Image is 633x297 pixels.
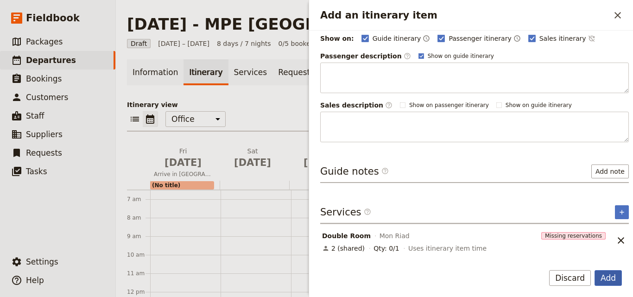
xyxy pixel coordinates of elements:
[150,171,216,178] span: Arrive in [GEOGRAPHIC_DATA]
[127,59,184,85] a: Information
[26,276,44,285] span: Help
[127,233,150,240] div: 9 am
[228,59,273,85] a: Services
[150,146,220,181] button: Fri [DATE]Arrive in [GEOGRAPHIC_DATA]
[380,231,410,240] span: Mon Riad
[154,156,212,170] span: [DATE]
[423,33,430,44] button: Time shown on guide itinerary
[26,111,44,120] span: Staff
[150,181,214,190] div: (No title)
[320,8,610,22] h2: Add an itinerary item
[404,52,411,60] span: ​
[409,101,489,109] span: Show on passenger itinerary
[513,33,521,44] button: Time shown on passenger itinerary
[26,148,62,158] span: Requests
[184,59,228,85] a: Itinerary
[220,146,289,173] button: Sat [DATE]
[320,205,371,219] h3: Services
[217,39,271,48] span: 8 days / 7 nights
[320,164,389,178] h3: Guide notes
[322,244,365,253] div: 2 (shared)
[408,244,487,253] span: Uses itinerary item time
[127,111,143,127] button: List view
[591,164,629,178] button: Add note
[127,270,150,277] div: 11 am
[26,11,80,25] span: Fieldbook
[320,101,392,110] label: Sales description
[272,59,320,85] a: Requests
[127,100,622,109] p: Itinerary view
[26,56,76,65] span: Departures
[373,244,399,253] div: Qty: 0/1
[613,233,629,248] button: Unlink service
[127,288,150,296] div: 12 pm
[127,214,150,221] div: 8 am
[364,208,371,215] span: ​
[26,37,63,46] span: Packages
[127,196,150,203] div: 7 am
[449,34,511,43] span: Passenger itinerary
[152,182,180,189] span: (No title)
[26,167,47,176] span: Tasks
[26,93,68,102] span: Customers
[385,101,392,109] span: ​
[610,7,626,23] button: Close drawer
[279,39,315,48] span: 0/5 booked
[381,167,389,178] span: ​
[26,130,63,139] span: Suppliers
[615,205,629,219] button: Add service inclusion
[539,34,586,43] span: Sales itinerary
[26,257,58,266] span: Settings
[428,52,494,60] span: Show on guide itinerary
[127,39,151,48] span: Draft
[541,232,606,240] span: Missing reservations
[595,270,622,286] button: Add
[154,146,212,170] h2: Fri
[143,111,158,127] button: Calendar view
[588,33,595,44] button: Time not shown on sales itinerary
[364,208,371,219] span: ​
[127,251,150,259] div: 10 am
[320,51,411,61] label: Passenger description
[223,156,282,170] span: [DATE]
[373,34,421,43] span: Guide itinerary
[381,167,389,175] span: ​
[223,146,282,170] h2: Sat
[506,101,572,109] span: Show on guide itinerary
[320,34,354,43] div: Show on:
[322,231,371,240] span: Double Room
[549,270,591,286] button: Discard
[158,39,209,48] span: [DATE] – [DATE]
[127,15,432,33] h1: [DATE] - MPE [GEOGRAPHIC_DATA]
[26,74,62,83] span: Bookings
